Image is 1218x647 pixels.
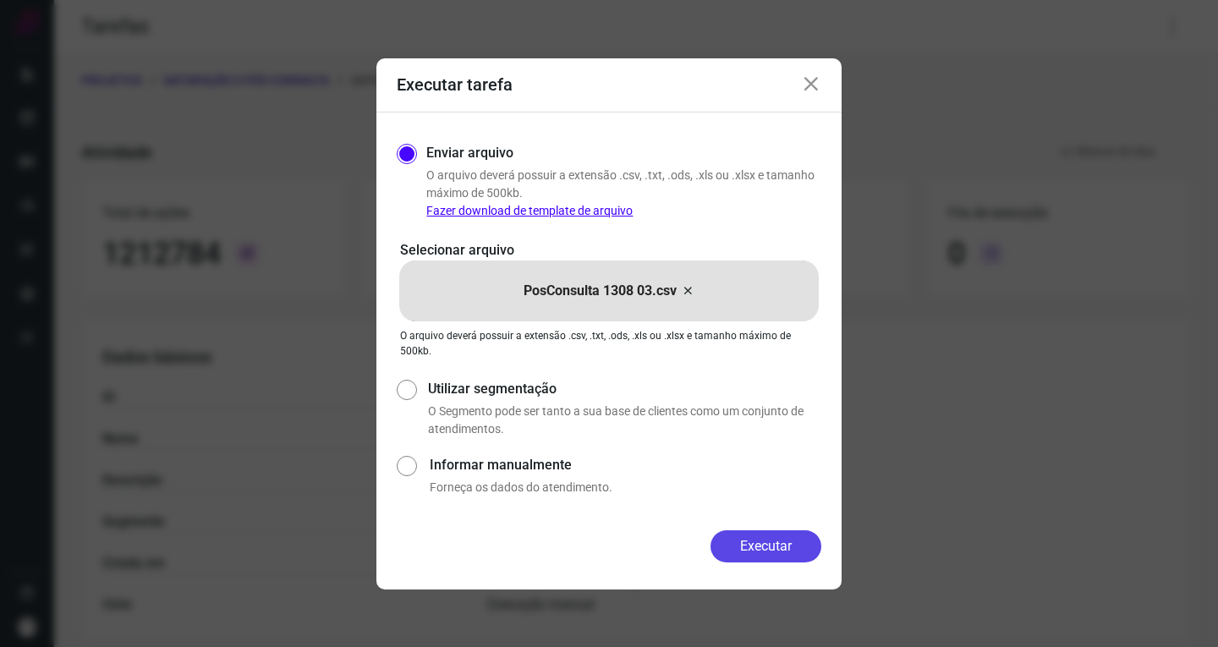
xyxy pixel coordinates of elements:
label: Utilizar segmentação [428,379,821,399]
p: Forneça os dados do atendimento. [430,479,821,496]
p: PosConsulta 1308 03.csv [524,281,677,301]
label: Enviar arquivo [426,143,513,163]
p: O arquivo deverá possuir a extensão .csv, .txt, .ods, .xls ou .xlsx e tamanho máximo de 500kb. [400,328,818,359]
p: O arquivo deverá possuir a extensão .csv, .txt, .ods, .xls ou .xlsx e tamanho máximo de 500kb. [426,167,821,220]
p: O Segmento pode ser tanto a sua base de clientes como um conjunto de atendimentos. [428,403,821,438]
button: Executar [710,530,821,562]
p: Selecionar arquivo [400,240,818,260]
h3: Executar tarefa [397,74,513,95]
label: Informar manualmente [430,455,821,475]
a: Fazer download de template de arquivo [426,204,633,217]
